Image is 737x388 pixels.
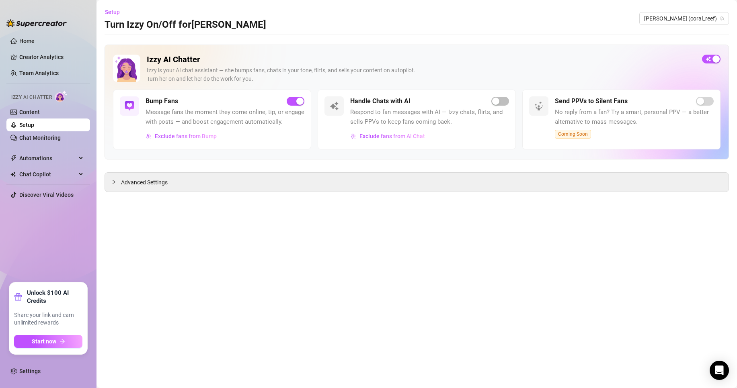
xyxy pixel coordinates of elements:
a: Settings [19,368,41,374]
h5: Bump Fans [146,96,178,106]
span: Exclude fans from AI Chat [359,133,425,139]
button: Setup [105,6,126,18]
img: Chat Copilot [10,172,16,177]
a: Creator Analytics [19,51,84,63]
a: Discover Viral Videos [19,192,74,198]
span: Share your link and earn unlimited rewards [14,311,82,327]
span: Start now [32,338,56,345]
span: Coming Soon [555,130,591,139]
button: Start nowarrow-right [14,335,82,348]
img: svg%3e [351,133,356,139]
img: svg%3e [329,101,339,111]
a: Chat Monitoring [19,135,61,141]
span: Setup [105,9,120,15]
span: Message fans the moment they come online, tip, or engage with posts — and boost engagement automa... [146,108,304,127]
div: Izzy is your AI chat assistant — she bumps fans, chats in your tone, flirts, and sells your conte... [147,66,696,83]
a: Team Analytics [19,70,59,76]
h3: Turn Izzy On/Off for [PERSON_NAME] [105,18,266,31]
span: No reply from a fan? Try a smart, personal PPV — a better alternative to mass messages. [555,108,714,127]
span: Chat Copilot [19,168,76,181]
h5: Handle Chats with AI [350,96,411,106]
h2: Izzy AI Chatter [147,55,696,65]
span: Exclude fans from Bump [155,133,217,139]
span: Izzy AI Chatter [11,94,52,101]
span: arrow-right [60,339,65,344]
span: team [720,16,725,21]
img: logo-BBDzfeDw.svg [6,19,67,27]
a: Content [19,109,40,115]
a: Home [19,38,35,44]
span: Advanced Settings [121,178,168,187]
img: svg%3e [534,101,544,111]
strong: Unlock $100 AI Credits [27,289,82,305]
img: svg%3e [146,133,152,139]
span: thunderbolt [10,155,17,161]
button: Exclude fans from Bump [146,130,217,143]
h5: Send PPVs to Silent Fans [555,96,628,106]
a: Setup [19,122,34,128]
button: Exclude fans from AI Chat [350,130,425,143]
span: Automations [19,152,76,165]
span: collapsed [111,180,116,184]
img: Izzy AI Chatter [113,55,140,82]
img: svg%3e [125,101,134,111]
div: Open Intercom Messenger [710,361,729,380]
div: collapsed [111,178,121,186]
img: AI Chatter [55,90,68,102]
span: Anna (coral_reef) [644,12,724,25]
span: Respond to fan messages with AI — Izzy chats, flirts, and sells PPVs to keep fans coming back. [350,108,509,127]
span: gift [14,293,22,301]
